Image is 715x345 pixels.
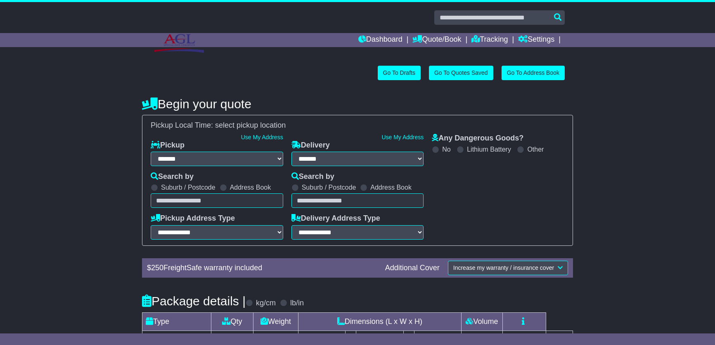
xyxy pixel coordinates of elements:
a: Go To Quotes Saved [429,66,493,80]
label: Pickup [151,141,185,150]
td: Volume [461,312,502,331]
label: Pickup Address Type [151,214,235,223]
a: Settings [518,33,554,47]
label: Search by [291,172,334,181]
label: No [442,145,450,153]
td: Qty [211,312,253,331]
label: Address Book [230,183,271,191]
label: Any Dangerous Goods? [432,134,523,143]
label: Delivery Address Type [291,214,380,223]
label: Delivery [291,141,330,150]
span: 250 [151,264,163,272]
a: Go To Drafts [378,66,421,80]
label: Search by [151,172,194,181]
label: Address Book [370,183,412,191]
a: Use My Address [381,134,424,140]
h4: Begin your quote [142,97,573,111]
label: Other [527,145,544,153]
a: Dashboard [358,33,402,47]
div: $ FreightSafe warranty included [143,264,381,273]
div: Additional Cover [381,264,444,273]
a: Tracking [471,33,508,47]
button: Increase my warranty / insurance cover [448,261,568,275]
a: Use My Address [241,134,283,140]
span: select pickup location [215,121,286,129]
h4: Package details | [142,294,246,308]
td: Dimensions (L x W x H) [298,312,461,331]
td: Weight [253,312,298,331]
label: Lithium Battery [467,145,511,153]
div: Pickup Local Time: [147,121,568,130]
label: lb/in [290,299,304,308]
label: Suburb / Postcode [161,183,215,191]
label: Suburb / Postcode [302,183,356,191]
a: Go To Address Book [502,66,565,80]
td: Type [142,312,211,331]
a: Quote/Book [412,33,461,47]
span: Increase my warranty / insurance cover [453,264,554,271]
label: kg/cm [256,299,276,308]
